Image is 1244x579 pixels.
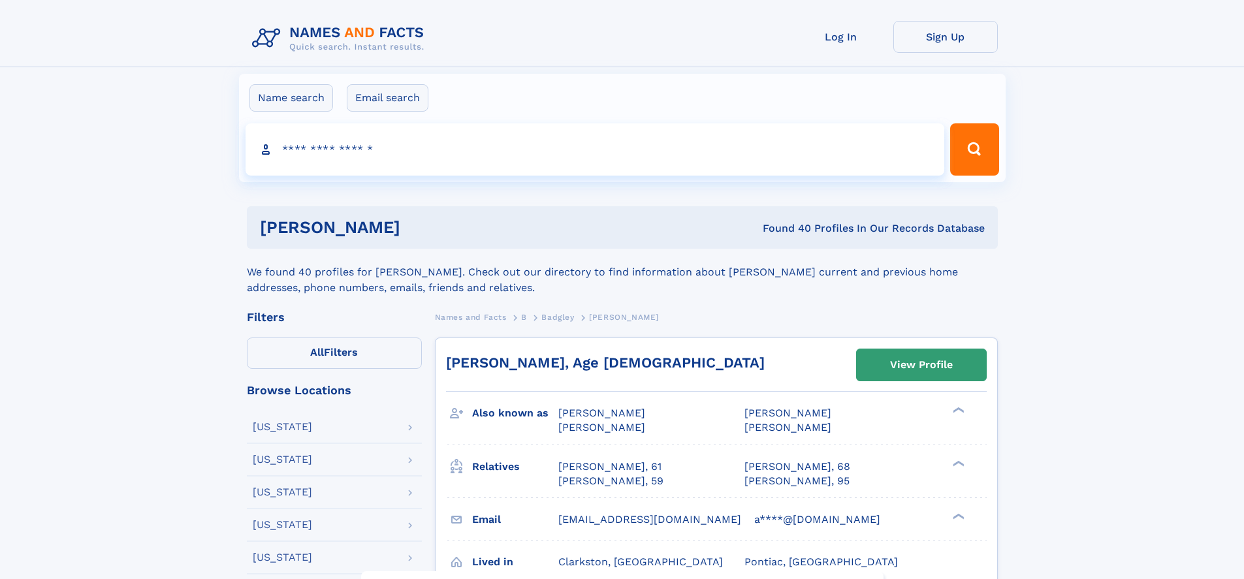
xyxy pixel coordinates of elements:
div: [US_STATE] [253,454,312,465]
div: [US_STATE] [253,520,312,530]
div: View Profile [890,350,953,380]
div: [US_STATE] [253,552,312,563]
img: Logo Names and Facts [247,21,435,56]
a: [PERSON_NAME], 95 [744,474,850,488]
a: Sign Up [893,21,998,53]
a: View Profile [857,349,986,381]
span: [EMAIL_ADDRESS][DOMAIN_NAME] [558,513,741,525]
a: [PERSON_NAME], 68 [744,460,850,474]
a: Badgley [541,309,574,325]
div: ❯ [949,512,965,520]
button: Search Button [950,123,998,176]
input: search input [246,123,945,176]
a: [PERSON_NAME], Age [DEMOGRAPHIC_DATA] [446,354,765,371]
label: Email search [347,84,428,112]
a: Log In [789,21,893,53]
h3: Lived in [472,551,558,573]
h3: Email [472,509,558,531]
div: Found 40 Profiles In Our Records Database [581,221,985,236]
span: Pontiac, [GEOGRAPHIC_DATA] [744,556,898,568]
span: [PERSON_NAME] [558,421,645,433]
div: Browse Locations [247,384,422,396]
div: ❯ [949,406,965,415]
span: [PERSON_NAME] [744,421,831,433]
a: [PERSON_NAME], 59 [558,474,663,488]
span: [PERSON_NAME] [589,313,659,322]
div: [US_STATE] [253,487,312,497]
div: Filters [247,311,422,323]
h1: [PERSON_NAME] [260,219,582,236]
span: B [521,313,527,322]
span: [PERSON_NAME] [744,407,831,419]
h3: Relatives [472,456,558,478]
span: Clarkston, [GEOGRAPHIC_DATA] [558,556,723,568]
span: All [310,346,324,358]
a: [PERSON_NAME], 61 [558,460,662,474]
a: Names and Facts [435,309,507,325]
label: Filters [247,337,422,369]
h3: Also known as [472,402,558,424]
span: Badgley [541,313,574,322]
span: [PERSON_NAME] [558,407,645,419]
div: [US_STATE] [253,422,312,432]
div: We found 40 profiles for [PERSON_NAME]. Check out our directory to find information about [PERSON... [247,249,998,296]
label: Name search [249,84,333,112]
a: B [521,309,527,325]
div: ❯ [949,459,965,467]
